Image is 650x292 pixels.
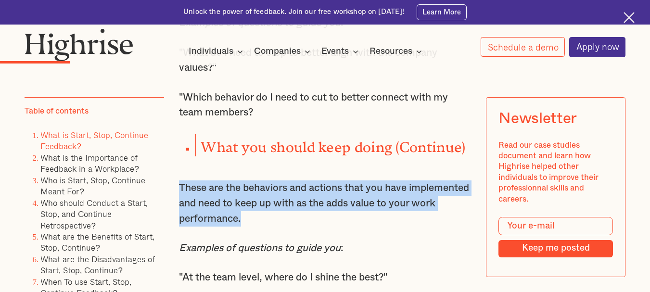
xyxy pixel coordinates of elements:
[40,230,154,254] a: What are the Benefits of Start, Stop, Continue?
[498,140,613,205] div: Read our case studies document and learn how Highrise helped other individuals to improve their p...
[321,46,361,57] div: Events
[179,243,341,253] em: Examples of questions to guide you
[201,139,465,148] strong: What you should keep doing (Continue)
[40,253,155,277] a: What are the Disadvantages of Start, Stop, Continue?
[40,196,148,232] a: Who should Conduct a Start, Stop, and Continue Retrospective?
[321,46,349,57] div: Events
[179,90,471,120] p: "Which behavior do I need to cut to better connect with my team members?
[417,4,467,20] a: Learn More
[183,7,404,17] div: Unlock the power of feedback. Join our free workshop on [DATE]!
[498,217,613,257] form: Modal Form
[481,37,565,57] a: Schedule a demo
[189,46,246,57] div: Individuals
[254,46,301,57] div: Companies
[189,46,233,57] div: Individuals
[179,270,471,285] p: "At the team level, where do I shine the best?"
[40,174,145,198] a: Who is Start, Stop, Continue Meant For?
[25,106,89,117] div: Table of contents
[40,151,139,175] a: What is the Importance of Feedback in a Workplace?
[498,217,613,235] input: Your e-mail
[179,241,471,256] p: :
[569,37,626,57] a: Apply now
[498,241,613,257] input: Keep me posted
[370,46,425,57] div: Resources
[25,28,133,61] img: Highrise logo
[498,110,577,128] div: Newsletter
[254,46,313,57] div: Companies
[40,128,148,152] a: What is Start, Stop, Continue Feedback?
[370,46,412,57] div: Resources
[624,12,635,23] img: Cross icon
[179,180,471,226] p: These are the behaviors and actions that you have implemented and need to keep up with as the add...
